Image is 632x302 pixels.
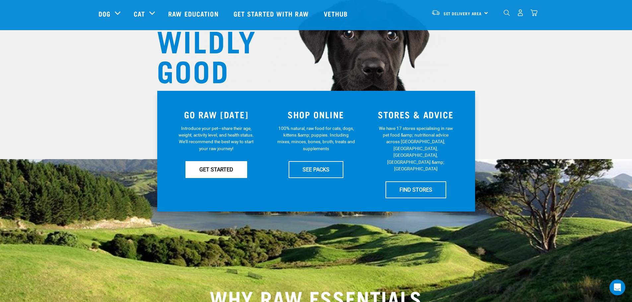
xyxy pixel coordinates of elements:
[157,25,290,114] h1: WILDLY GOOD NUTRITION
[386,181,446,198] a: FIND STORES
[99,9,110,19] a: Dog
[277,125,355,152] p: 100% natural, raw food for cats, dogs, kittens &amp; puppies. Including mixes, minces, bones, bro...
[171,109,262,120] h3: GO RAW [DATE]
[162,0,227,27] a: Raw Education
[317,0,356,27] a: Vethub
[530,9,537,16] img: home-icon@2x.png
[270,109,362,120] h3: SHOP ONLINE
[444,12,482,15] span: Set Delivery Area
[185,161,247,178] a: GET STARTED
[370,109,462,120] h3: STORES & ADVICE
[177,125,255,152] p: Introduce your pet—share their age, weight, activity level, and health status. We'll recommend th...
[227,0,317,27] a: Get started with Raw
[377,125,455,172] p: We have 17 stores specialising in raw pet food &amp; nutritional advice across [GEOGRAPHIC_DATA],...
[289,161,343,178] a: SEE PACKS
[609,279,625,295] iframe: Intercom live chat
[504,10,510,16] img: home-icon-1@2x.png
[517,9,524,16] img: user.png
[134,9,145,19] a: Cat
[431,10,440,16] img: van-moving.png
